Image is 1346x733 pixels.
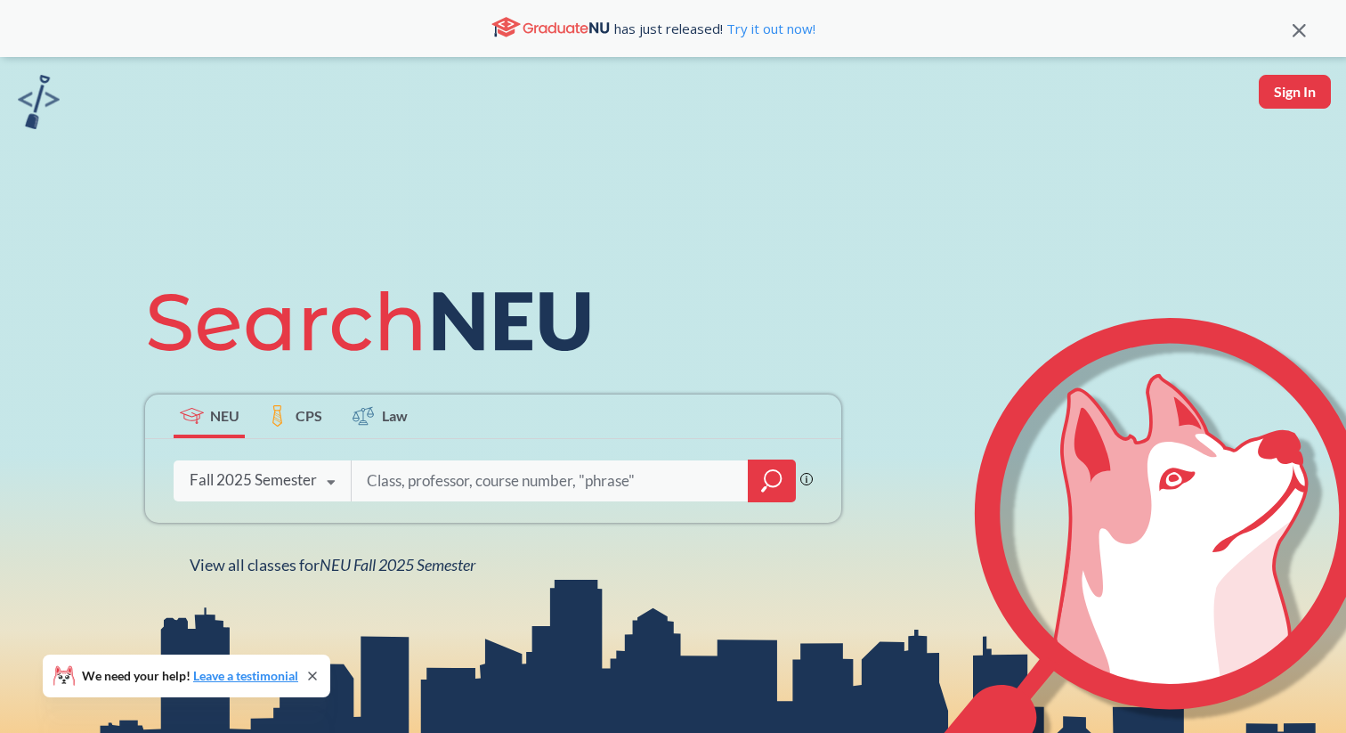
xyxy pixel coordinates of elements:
a: Leave a testimonial [193,668,298,683]
span: Law [382,405,408,426]
svg: magnifying glass [761,468,782,493]
span: has just released! [614,19,815,38]
span: CPS [296,405,322,426]
span: NEU [210,405,239,426]
div: Fall 2025 Semester [190,470,317,490]
img: sandbox logo [18,75,60,129]
span: NEU Fall 2025 Semester [320,555,475,574]
a: sandbox logo [18,75,60,134]
span: We need your help! [82,670,298,682]
span: View all classes for [190,555,475,574]
button: Sign In [1259,75,1331,109]
a: Try it out now! [723,20,815,37]
input: Class, professor, course number, "phrase" [365,462,735,500]
div: magnifying glass [748,460,796,502]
